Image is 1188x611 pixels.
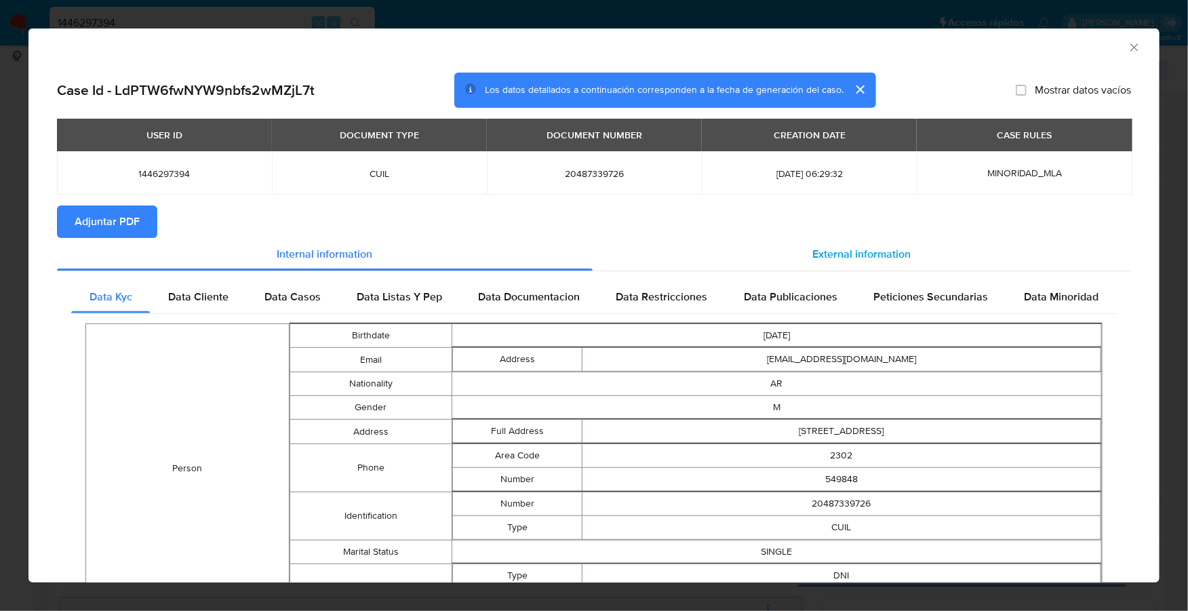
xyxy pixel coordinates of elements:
span: Adjuntar PDF [75,207,140,237]
button: Adjuntar PDF [57,205,157,238]
button: Cerrar ventana [1128,41,1140,53]
td: Type [453,515,582,539]
span: Peticiones Secundarias [873,289,988,304]
span: Mostrar datos vacíos [1035,83,1131,97]
span: Data Casos [264,289,321,304]
div: USER ID [138,123,191,146]
div: DOCUMENT NUMBER [538,123,650,146]
td: [EMAIL_ADDRESS][DOMAIN_NAME] [582,347,1101,371]
span: Data Cliente [168,289,229,304]
td: CUIL [582,515,1101,539]
td: M [452,395,1102,419]
span: Data Restricciones [616,289,708,304]
div: DOCUMENT TYPE [332,123,427,146]
span: [DATE] 06:29:32 [718,167,900,180]
td: AR [452,372,1102,395]
input: Mostrar datos vacíos [1016,85,1027,96]
td: Area Code [453,444,582,467]
td: Email [290,347,452,372]
td: Marital Status [290,540,452,564]
span: Data Publicaciones [744,289,837,304]
div: CASE RULES [989,123,1061,146]
td: Number [453,467,582,491]
td: Number [453,492,582,515]
td: SINGLE [452,540,1102,564]
td: 2302 [582,444,1101,467]
span: 20487339726 [503,167,686,180]
td: Birthdate [290,323,452,347]
td: Nationality [290,372,452,395]
span: Data Listas Y Pep [357,289,442,304]
td: Address [290,419,452,444]
td: Identification [290,492,452,540]
span: Data Kyc [90,289,132,304]
span: Data Minoridad [1024,289,1098,304]
div: closure-recommendation-modal [28,28,1160,583]
td: Full Address [453,419,582,443]
span: Los datos detallados a continuación corresponden a la fecha de generación del caso. [485,83,844,97]
span: Data Documentacion [478,289,580,304]
td: [STREET_ADDRESS] [582,419,1101,443]
td: 549848 [582,467,1101,491]
td: Address [453,347,582,371]
span: External information [813,246,911,262]
td: 20487339726 [582,492,1101,515]
span: CUIL [288,167,471,180]
td: [DATE] [452,323,1102,347]
div: Detailed info [57,238,1131,271]
td: Phone [290,444,452,492]
button: cerrar [844,73,876,106]
div: CREATION DATE [766,123,854,146]
span: 1446297394 [73,167,256,180]
span: MINORIDAD_MLA [987,166,1062,180]
td: Type [453,564,582,587]
td: DNI [582,564,1101,587]
div: Detailed internal info [71,281,1117,313]
span: Internal information [277,246,373,262]
h2: Case Id - LdPTW6fwNYW9nbfs2wMZjL7t [57,81,315,99]
td: Gender [290,395,452,419]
